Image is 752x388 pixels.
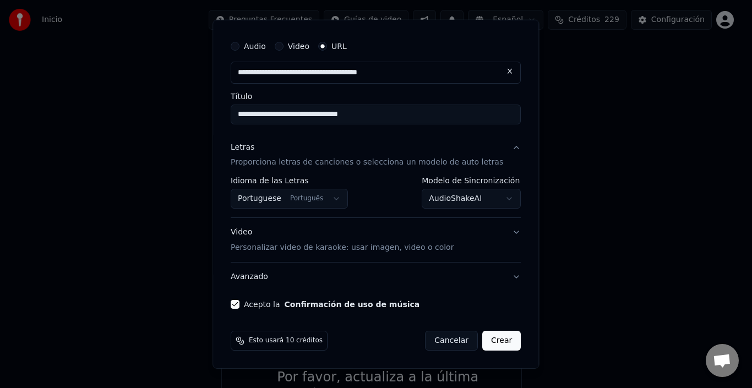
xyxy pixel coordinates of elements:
[231,133,521,177] button: LetrasProporciona letras de canciones o selecciona un modelo de auto letras
[422,177,521,184] label: Modelo de Sincronización
[249,336,323,345] span: Esto usará 10 créditos
[231,263,521,291] button: Avanzado
[244,300,419,308] label: Acepto la
[231,92,521,100] label: Título
[231,177,348,184] label: Idioma de las Letras
[426,331,478,351] button: Cancelar
[231,227,454,253] div: Video
[231,242,454,253] p: Personalizar video de karaoke: usar imagen, video o color
[331,42,347,50] label: URL
[288,42,309,50] label: Video
[231,218,521,262] button: VideoPersonalizar video de karaoke: usar imagen, video o color
[244,42,266,50] label: Audio
[231,157,503,168] p: Proporciona letras de canciones o selecciona un modelo de auto letras
[231,177,521,217] div: LetrasProporciona letras de canciones o selecciona un modelo de auto letras
[231,141,254,152] div: Letras
[285,300,420,308] button: Acepto la
[482,331,521,351] button: Crear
